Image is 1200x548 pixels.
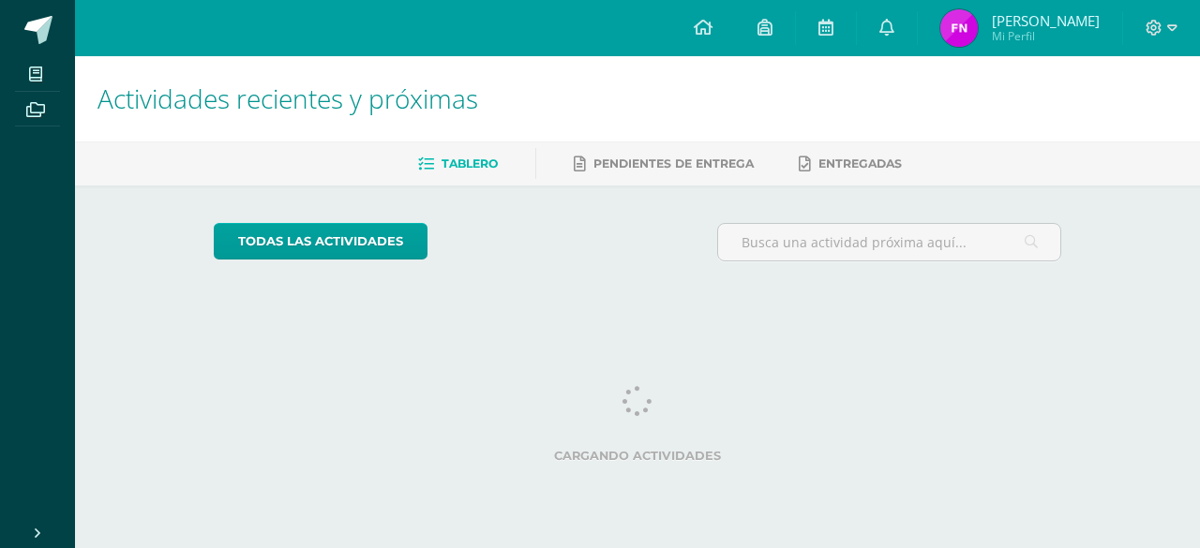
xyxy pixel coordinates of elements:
span: Pendientes de entrega [593,156,754,170]
span: Tablero [442,156,498,170]
span: Entregadas [818,156,902,170]
a: Pendientes de entrega [574,149,754,179]
span: Actividades recientes y próximas [97,81,478,116]
a: Entregadas [799,149,902,179]
label: Cargando actividades [214,449,1062,463]
img: 4b914206d56e27c13b343e4d315c9ba0.png [940,9,978,47]
a: todas las Actividades [214,223,427,259]
a: Tablero [418,149,498,179]
span: Mi Perfil [992,28,1100,44]
span: [PERSON_NAME] [992,11,1100,30]
input: Busca una actividad próxima aquí... [718,224,1061,260]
